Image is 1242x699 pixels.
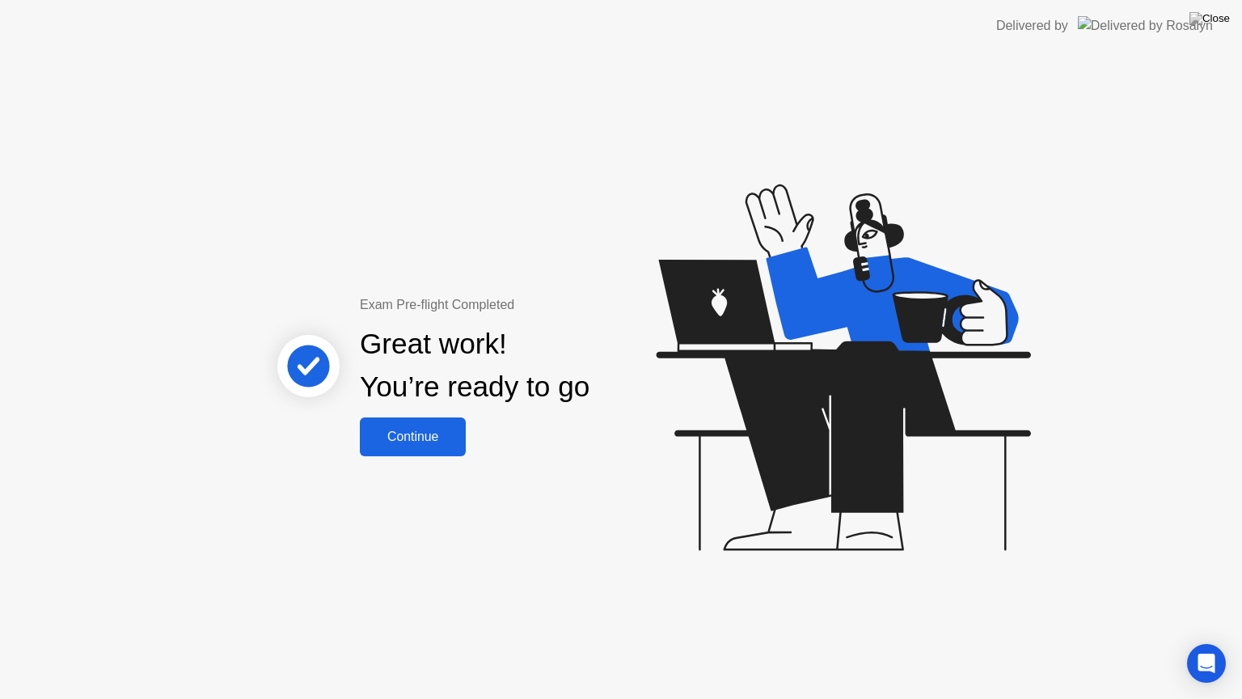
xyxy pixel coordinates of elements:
[1189,12,1230,25] img: Close
[360,295,694,315] div: Exam Pre-flight Completed
[360,417,466,456] button: Continue
[365,430,461,444] div: Continue
[1187,644,1226,683] div: Open Intercom Messenger
[1078,16,1213,35] img: Delivered by Rosalyn
[360,323,589,409] div: Great work! You’re ready to go
[996,16,1068,36] div: Delivered by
